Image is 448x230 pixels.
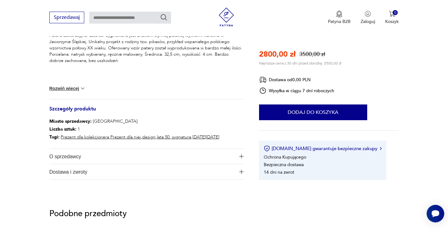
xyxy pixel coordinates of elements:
img: Ikona strzałki w prawo [380,147,382,150]
p: Koszyk [385,19,399,25]
a: design [142,134,156,140]
button: Szukaj [160,14,168,21]
img: Ikona medalu [336,11,342,18]
button: Zaloguj [361,11,375,25]
a: Ikona medaluPatyna B2B [328,11,351,25]
li: Ochrona Kupującego [264,154,306,160]
span: O sprzedawcy [49,149,235,164]
li: 14 dni na zwrot [264,169,294,175]
a: Prezent dla kolekcjonera [61,134,109,140]
a: Prezent dla niej [110,134,141,140]
img: Patyna - sklep z meblami i dekoracjami vintage [217,8,236,26]
b: Tagi: [49,134,59,140]
button: [DOMAIN_NAME] gwarantuje bezpieczne zakupy [264,145,382,152]
span: Dostawa i zwroty [49,164,235,179]
li: Bezpieczna dostawa [264,161,304,167]
button: Sprzedawaj [49,12,84,23]
p: Patera dekoracyjna. Lata 50. Sygnowana jest znakiem słynnej polskiej wytwórni Karolina w Jaworzyn... [49,32,244,64]
a: Sprzedawaj [49,16,84,20]
button: Patyna B2B [328,11,351,25]
img: Ikona koszyka [389,11,395,17]
img: Ikona plusa [239,154,244,159]
div: Dostawa od 0,00 PLN [259,76,335,84]
p: Zaloguj [361,19,375,25]
img: Ikona dostawy [259,76,267,84]
button: 0Koszyk [385,11,399,25]
b: Liczba sztuk: [49,126,76,132]
b: Miasto sprzedawcy : [49,118,91,124]
button: Dodaj do koszyka [259,104,367,120]
button: Rozwiń więcej [49,85,86,92]
a: lata 50. [157,134,171,140]
p: Podobne przedmioty [49,210,399,217]
button: Ikona plusaO sprzedawcy [49,149,244,164]
button: Ikona plusaDostawa i zwroty [49,164,244,179]
a: sygnatura [172,134,191,140]
div: 0 [393,10,398,15]
img: Ikona plusa [239,170,244,174]
p: [GEOGRAPHIC_DATA] [49,117,219,125]
iframe: Smartsupp widget button [427,205,444,222]
p: Najniższa cena z 30 dni przed obniżką: 3500,00 zł [259,61,341,66]
p: 3500,00 zł [299,50,325,58]
img: Ikona certyfikatu [264,145,270,152]
p: , , , , , [49,133,219,141]
p: 2800,00 zł [259,49,296,59]
img: chevron down [80,85,86,92]
p: Patyna B2B [328,19,351,25]
h3: Szczegóły produktu [49,107,244,117]
p: 1 [49,125,219,133]
div: Wysyłka w ciągu 7 dni roboczych [259,87,335,94]
a: [DATE][DATE] [192,134,219,140]
img: Ikonka użytkownika [365,11,371,17]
